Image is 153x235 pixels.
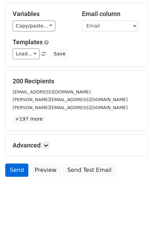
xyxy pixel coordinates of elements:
[13,97,128,102] small: [PERSON_NAME][EMAIL_ADDRESS][DOMAIN_NAME]
[13,105,128,110] small: [PERSON_NAME][EMAIL_ADDRESS][DOMAIN_NAME]
[30,164,61,177] a: Preview
[50,48,69,59] button: Save
[13,142,140,149] h5: Advanced
[118,202,153,235] iframe: Chat Widget
[5,164,28,177] a: Send
[13,38,43,46] a: Templates
[13,115,45,123] a: +197 more
[13,10,71,18] h5: Variables
[82,10,141,18] h5: Email column
[13,89,91,94] small: [EMAIL_ADDRESS][DOMAIN_NAME]
[13,77,140,85] h5: 200 Recipients
[63,164,116,177] a: Send Test Email
[13,21,55,31] a: Copy/paste...
[13,48,40,59] a: Load...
